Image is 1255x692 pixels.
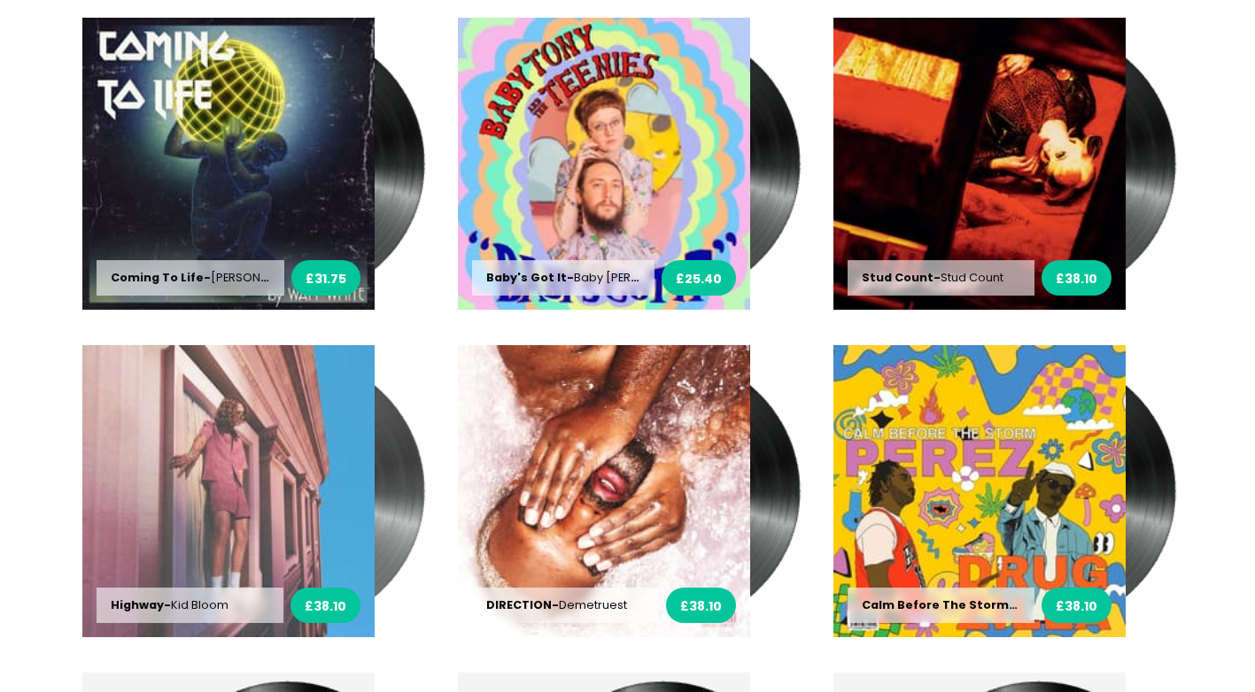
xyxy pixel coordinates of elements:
button: £38.10 [666,588,736,623]
button: £31.75 [291,260,360,296]
span: £38.10 [1056,597,1097,616]
button: £38.10 [1042,260,1112,296]
span: £38.10 [680,597,722,616]
span: £31.75 [306,270,346,288]
button: £25.40 [662,260,736,296]
span: £38.10 [305,597,346,616]
button: £38.10 [1042,588,1112,623]
span: £25.40 [676,270,722,288]
button: £38.10 [291,588,360,623]
span: £38.10 [1056,270,1097,288]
